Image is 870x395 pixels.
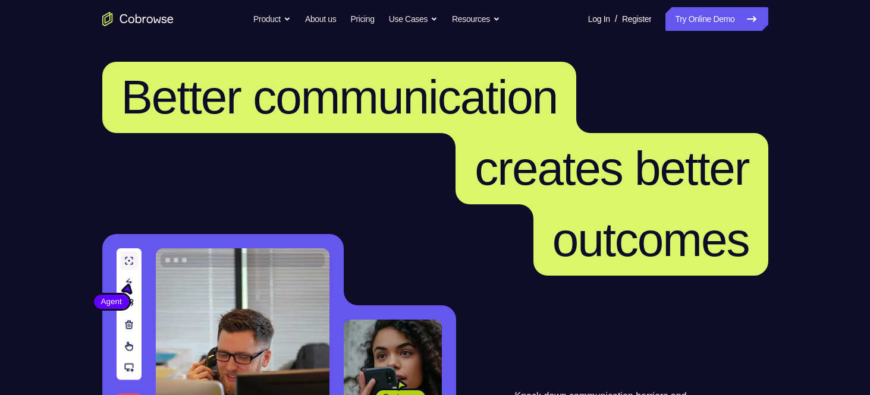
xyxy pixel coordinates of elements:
span: creates better [475,142,749,195]
button: Product [253,7,291,31]
span: Better communication [121,71,558,124]
a: About us [305,7,336,31]
span: / [615,12,617,26]
span: outcomes [552,213,749,266]
a: Go to the home page [102,12,174,26]
a: Try Online Demo [665,7,768,31]
button: Resources [452,7,500,31]
a: Register [622,7,651,31]
a: Log In [588,7,610,31]
span: Agent [94,296,129,308]
button: Use Cases [389,7,438,31]
a: Pricing [350,7,374,31]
